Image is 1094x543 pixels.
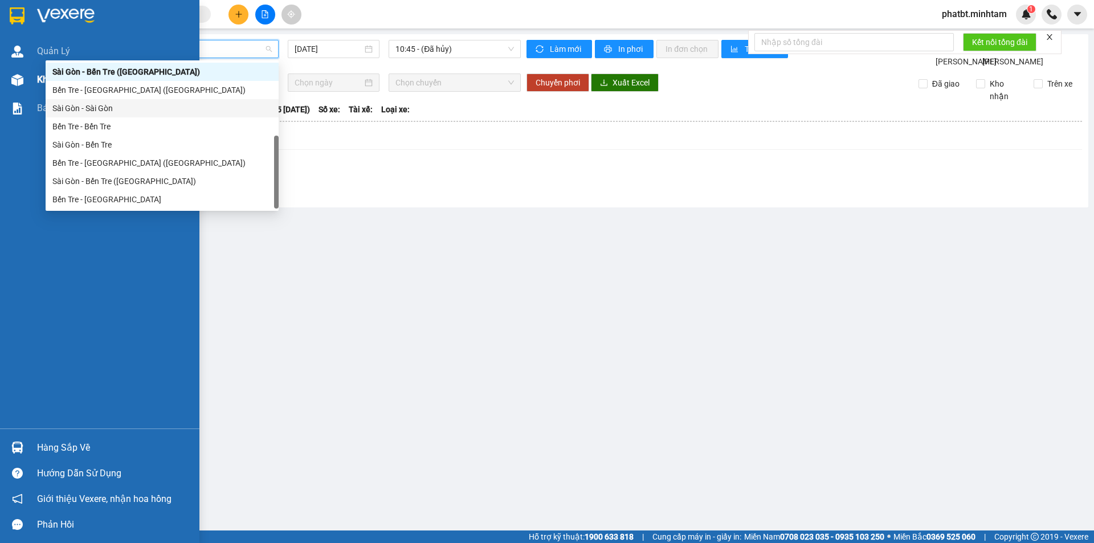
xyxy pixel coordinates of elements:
[1031,533,1039,541] span: copyright
[536,45,545,54] span: sync
[349,103,373,116] span: Tài xế:
[109,10,200,35] div: [PERSON_NAME]
[11,103,23,115] img: solution-icon
[642,530,644,543] span: |
[52,102,272,115] div: Sài Gòn - Sài Gòn
[10,7,25,25] img: logo-vxr
[46,117,279,136] div: Bến Tre - Bến Tre
[37,44,70,58] span: Quản Lý
[109,35,200,49] div: TƯ ĐẠT
[295,76,362,89] input: Chọn ngày
[395,40,514,58] span: 10:45 - (Đã hủy)
[395,74,514,91] span: Chọn chuyến
[37,492,172,506] span: Giới thiệu Vexere, nhận hoa hồng
[46,99,279,117] div: Sài Gòn - Sài Gòn
[1046,33,1054,41] span: close
[235,10,243,18] span: plus
[928,77,964,90] span: Đã giao
[319,103,340,116] span: Số xe:
[10,10,101,35] div: [PERSON_NAME]
[730,45,740,54] span: bar-chart
[37,465,191,482] div: Hướng dẫn sử dụng
[46,81,279,99] div: Bến Tre - Sài Gòn (CN)
[652,530,741,543] span: Cung cấp máy in - giấy in:
[887,534,891,539] span: ⚪️
[228,5,248,25] button: plus
[52,120,272,133] div: Bến Tre - Bến Tre
[529,530,634,543] span: Hỗ trợ kỹ thuật:
[585,532,634,541] strong: 1900 633 818
[11,442,23,454] img: warehouse-icon
[109,10,136,22] span: Nhận:
[526,40,592,58] button: syncLàm mới
[550,43,583,55] span: Làm mới
[52,138,272,151] div: Sài Gòn - Bến Tre
[985,77,1025,103] span: Kho nhận
[12,468,23,479] span: question-circle
[972,36,1027,48] span: Kết nối tổng đài
[52,66,272,78] div: Sài Gòn - Bến Tre ([GEOGRAPHIC_DATA])
[10,10,27,22] span: Gửi:
[933,7,1016,21] span: phatbt.minhtam
[9,72,89,96] span: Đã [PERSON_NAME] :
[1029,5,1033,13] span: 1
[46,172,279,190] div: Sài Gòn - Bến Tre (CT)
[595,40,654,58] button: printerIn phơi
[37,439,191,456] div: Hàng sắp về
[46,190,279,209] div: Bến Tre - Sài Gòn
[52,84,272,96] div: Bến Tre - [GEOGRAPHIC_DATA] ([GEOGRAPHIC_DATA])
[1047,9,1057,19] img: phone-icon
[656,40,719,58] button: In đơn chọn
[52,157,272,169] div: Bến Tre - [GEOGRAPHIC_DATA] ([GEOGRAPHIC_DATA])
[46,63,279,81] div: Sài Gòn - Bến Tre (CN)
[37,516,191,533] div: Phản hồi
[926,532,975,541] strong: 0369 525 060
[12,519,23,530] span: message
[261,10,269,18] span: file-add
[12,493,23,504] span: notification
[255,5,275,25] button: file-add
[46,154,279,172] div: Bến Tre - Sài Gòn (CT)
[281,5,301,25] button: aim
[37,74,77,85] span: Kho hàng
[721,40,788,58] button: bar-chartThống kê
[780,532,884,541] strong: 0708 023 035 - 0935 103 250
[9,72,103,110] div: 25.000
[1027,5,1035,13] sup: 1
[52,175,272,187] div: Sài Gòn - Bến Tre ([GEOGRAPHIC_DATA])
[744,530,884,543] span: Miền Nam
[10,35,101,49] div: CHÚ ĐÔNG
[963,33,1036,51] button: Kết nối tổng đài
[604,45,614,54] span: printer
[287,10,295,18] span: aim
[1043,77,1077,90] span: Trên xe
[1067,5,1087,25] button: caret-down
[754,33,954,51] input: Nhập số tổng đài
[591,74,659,92] button: downloadXuất Excel
[46,136,279,154] div: Sài Gòn - Bến Tre
[618,43,644,55] span: In phơi
[893,530,975,543] span: Miền Bắc
[11,74,23,86] img: warehouse-icon
[37,101,71,115] span: Báo cáo
[526,74,589,92] button: Chuyển phơi
[1021,9,1031,19] img: icon-new-feature
[381,103,410,116] span: Loại xe:
[11,46,23,58] img: warehouse-icon
[1072,9,1083,19] span: caret-down
[52,193,272,206] div: Bến Tre - [GEOGRAPHIC_DATA]
[295,43,362,55] input: 12/08/2025
[984,530,986,543] span: |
